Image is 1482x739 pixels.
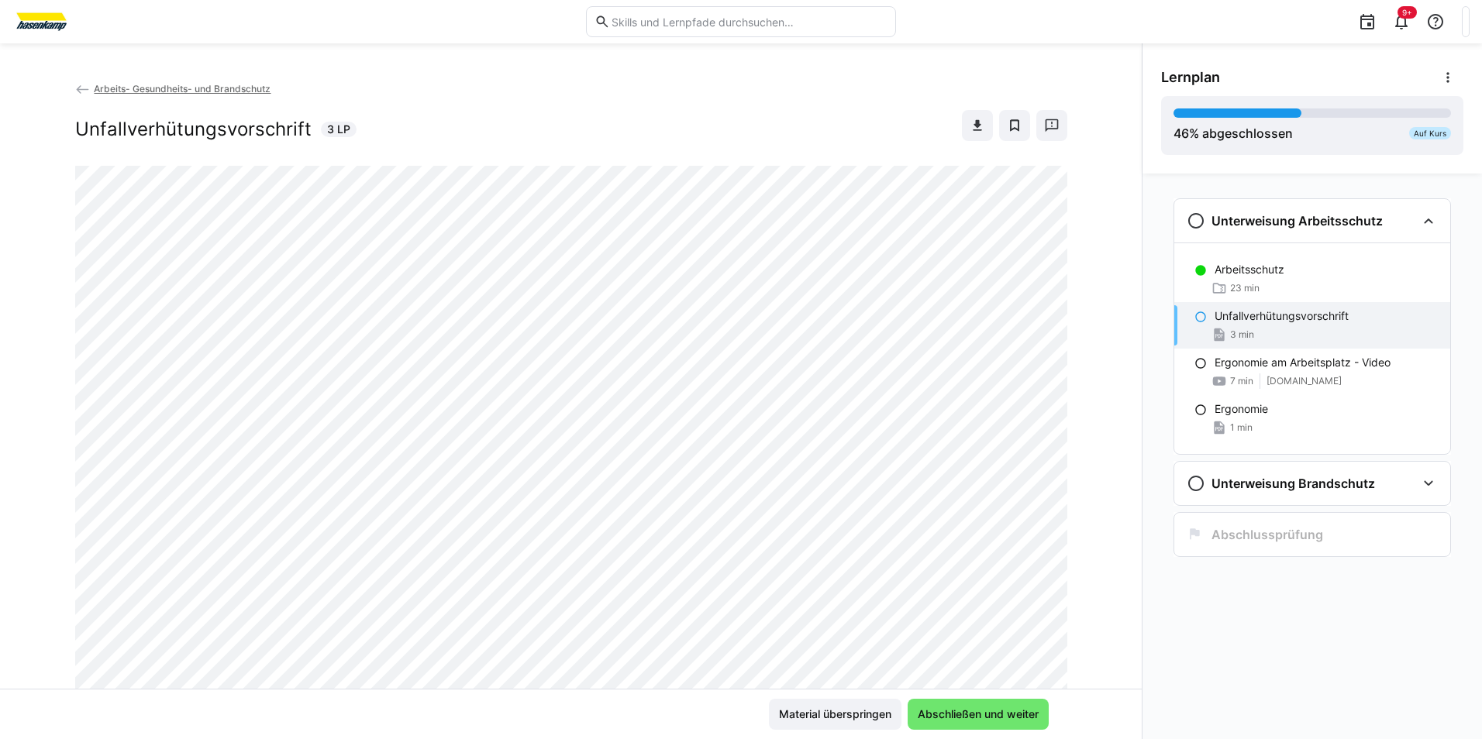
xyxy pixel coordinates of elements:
[1230,282,1260,294] span: 23 min
[1230,328,1254,341] span: 3 min
[1409,127,1451,139] div: Auf Kurs
[1161,69,1220,86] span: Lernplan
[75,83,271,95] a: Arbeits- Gesundheits- und Brandschutz
[1215,355,1391,370] p: Ergonomie am Arbeitsplatz - Video
[1267,375,1342,387] span: [DOMAIN_NAME]
[1230,375,1253,387] span: 7 min
[769,699,901,730] button: Material überspringen
[1211,213,1383,229] h3: Unterweisung Arbeitsschutz
[94,83,271,95] span: Arbeits- Gesundheits- und Brandschutz
[1211,527,1323,542] h3: Abschlussprüfung
[610,15,887,29] input: Skills und Lernpfade durchsuchen…
[327,122,350,137] span: 3 LP
[1402,8,1412,17] span: 9+
[777,706,894,722] span: Material überspringen
[915,706,1041,722] span: Abschließen und weiter
[1230,421,1253,434] span: 1 min
[75,118,312,141] h2: Unfallverhütungsvorschrift
[1215,401,1268,417] p: Ergonomie
[1174,125,1189,141] span: 46
[908,699,1049,730] button: Abschließen und weiter
[1211,476,1375,491] h3: Unterweisung Brandschutz
[1174,124,1293,143] div: % abgeschlossen
[1215,308,1349,324] p: Unfallverhütungsvorschrift
[1215,262,1284,277] p: Arbeitsschutz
